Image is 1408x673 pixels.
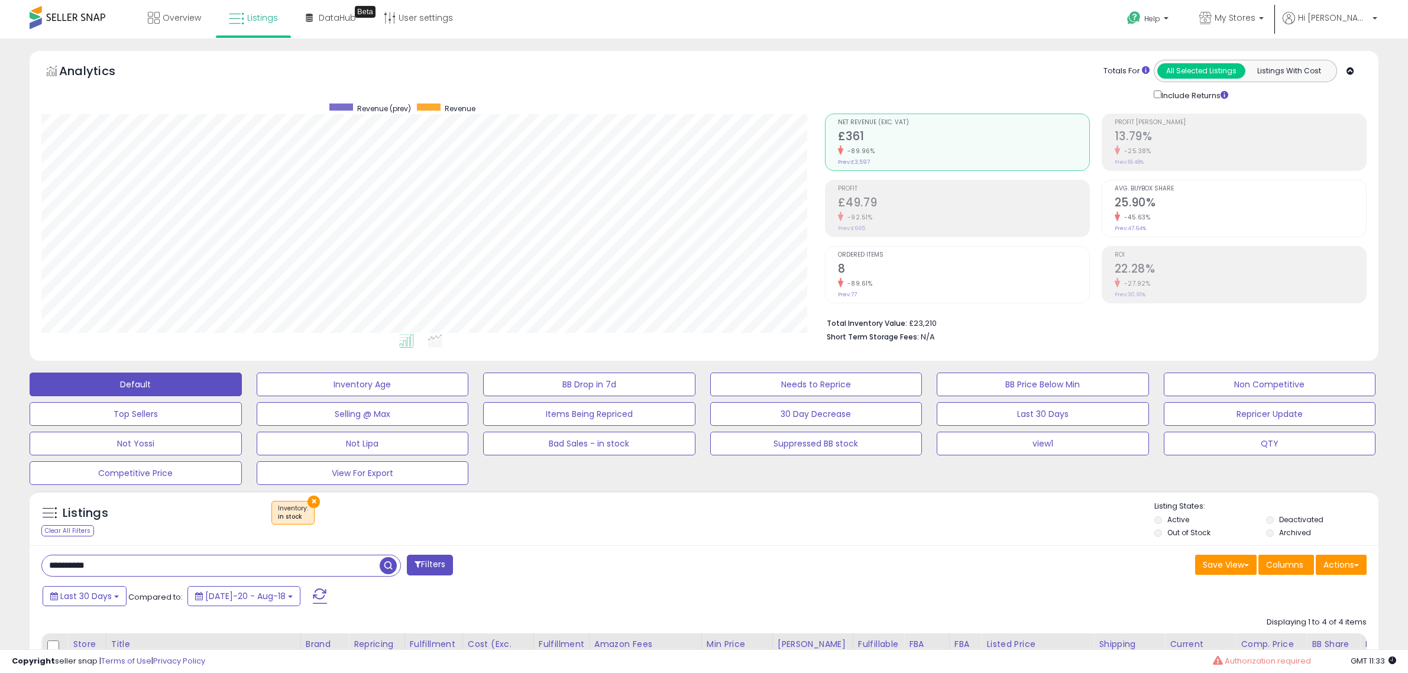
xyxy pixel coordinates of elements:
button: Top Sellers [30,402,242,426]
button: × [308,496,320,508]
button: Not Yossi [30,432,242,455]
span: [DATE]-20 - Aug-18 [205,590,286,602]
h2: £49.79 [838,196,1089,212]
button: Needs to Reprice [710,373,923,396]
small: -27.92% [1120,279,1151,288]
button: QTY [1164,432,1376,455]
span: Revenue [445,103,475,114]
button: Repricer Update [1164,402,1376,426]
small: Prev: 47.64% [1115,225,1146,232]
span: Revenue (prev) [357,103,411,114]
b: Short Term Storage Fees: [827,332,919,342]
span: ROI [1115,252,1366,258]
span: Last 30 Days [60,590,112,602]
strong: Copyright [12,655,55,666]
small: Prev: 18.48% [1115,158,1144,166]
button: Last 30 Days [937,402,1149,426]
span: Columns [1266,559,1303,571]
span: DataHub [319,12,356,24]
button: view1 [937,432,1149,455]
button: Filters [407,555,453,575]
b: Total Inventory Value: [827,318,907,328]
button: BB Drop in 7d [483,373,695,396]
button: Items Being Repriced [483,402,695,426]
span: Help [1144,14,1160,24]
a: Help [1118,2,1180,38]
small: Prev: 30.91% [1115,291,1145,298]
button: [DATE]-20 - Aug-18 [187,586,300,606]
button: Save View [1195,555,1257,575]
span: Profit [838,186,1089,192]
small: -89.96% [843,147,875,156]
h2: 8 [838,262,1089,278]
button: Competitive Price [30,461,242,485]
span: N/A [921,331,935,342]
h2: 13.79% [1115,130,1366,145]
div: Tooltip anchor [355,6,376,18]
h5: Analytics [59,63,138,82]
span: Avg. Buybox Share [1115,186,1366,192]
button: Default [30,373,242,396]
span: Profit [PERSON_NAME] [1115,119,1366,126]
span: 2025-09-18 11:33 GMT [1351,655,1396,666]
small: Prev: £665 [838,225,865,232]
button: Actions [1316,555,1367,575]
button: Non Competitive [1164,373,1376,396]
button: Inventory Age [257,373,469,396]
button: View For Export [257,461,469,485]
div: Clear All Filters [41,525,94,536]
label: Archived [1279,528,1311,538]
div: seller snap | | [12,656,205,667]
a: Terms of Use [101,655,151,666]
small: -25.38% [1120,147,1151,156]
h2: 25.90% [1115,196,1366,212]
small: Prev: £3,597 [838,158,870,166]
label: Active [1167,515,1189,525]
label: Out of Stock [1167,528,1210,538]
div: Include Returns [1145,88,1242,102]
span: Compared to: [128,591,183,603]
span: Ordered Items [838,252,1089,258]
small: -45.63% [1120,213,1151,222]
button: 30 Day Decrease [710,402,923,426]
button: All Selected Listings [1157,63,1245,79]
div: Displaying 1 to 4 of 4 items [1267,617,1367,628]
span: Hi [PERSON_NAME] [1298,12,1369,24]
button: Selling @ Max [257,402,469,426]
h2: £361 [838,130,1089,145]
button: Columns [1258,555,1314,575]
span: Inventory : [278,504,308,522]
p: Listing States: [1154,501,1378,512]
li: £23,210 [827,315,1358,329]
button: Not Lipa [257,432,469,455]
small: Prev: 77 [838,291,857,298]
button: Listings With Cost [1245,63,1333,79]
small: -92.51% [843,213,873,222]
span: Net Revenue (Exc. VAT) [838,119,1089,126]
span: My Stores [1215,12,1255,24]
h5: Listings [63,505,108,522]
i: Get Help [1127,11,1141,25]
small: -89.61% [843,279,873,288]
span: Overview [163,12,201,24]
button: Last 30 Days [43,586,127,606]
span: Listings [247,12,278,24]
button: Bad Sales - in stock [483,432,695,455]
label: Deactivated [1279,515,1323,525]
div: Totals For [1103,66,1150,77]
h2: 22.28% [1115,262,1366,278]
button: Suppressed BB stock [710,432,923,455]
a: Privacy Policy [153,655,205,666]
div: in stock [278,513,308,521]
a: Hi [PERSON_NAME] [1283,12,1377,38]
button: BB Price Below Min [937,373,1149,396]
